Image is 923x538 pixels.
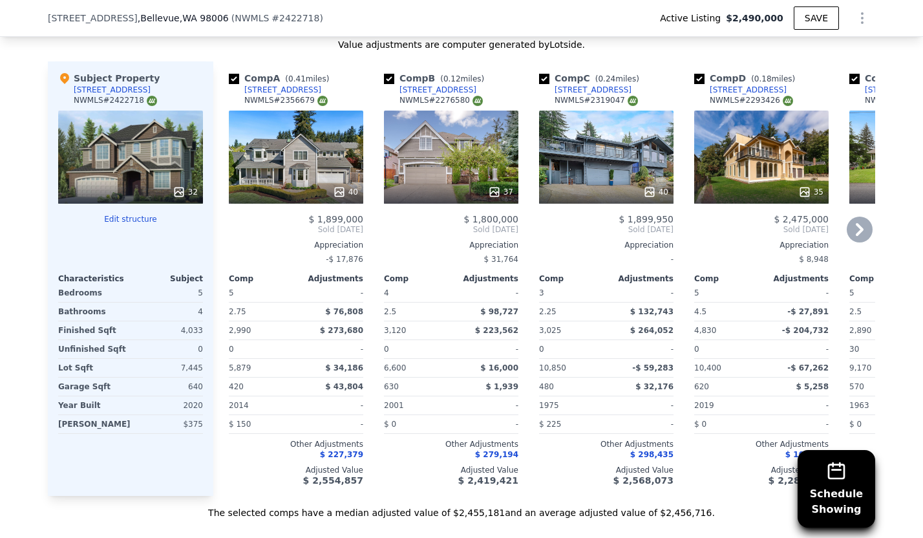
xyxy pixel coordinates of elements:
[458,475,518,486] span: $ 2,419,421
[384,396,449,414] div: 2001
[325,382,363,391] span: $ 43,804
[48,38,875,51] div: Value adjustments are computer generated by Lotside .
[384,72,489,85] div: Comp B
[555,95,638,106] div: NWMLS # 2319047
[746,74,800,83] span: ( miles)
[783,96,793,106] img: NWMLS Logo
[303,475,363,486] span: $ 2,554,857
[229,274,296,284] div: Comp
[451,274,518,284] div: Adjustments
[798,186,823,199] div: 35
[539,85,631,95] a: [STREET_ADDRESS]
[58,378,128,396] div: Garage Sqft
[74,95,157,106] div: NWMLS # 2422718
[443,74,461,83] span: 0.12
[635,382,674,391] span: $ 32,176
[539,288,544,297] span: 3
[229,85,321,95] a: [STREET_ADDRESS]
[229,363,251,372] span: 5,879
[48,496,875,519] div: The selected comps have a median adjusted value of $2,455,181 and an average adjusted value of $2...
[133,359,203,377] div: 7,445
[384,465,518,475] div: Adjusted Value
[271,13,319,23] span: # 2422718
[58,340,128,358] div: Unfinished Sqft
[229,382,244,391] span: 420
[229,420,251,429] span: $ 150
[229,224,363,235] span: Sold [DATE]
[58,303,128,321] div: Bathrooms
[539,465,674,475] div: Adjusted Value
[694,224,829,235] span: Sold [DATE]
[173,186,198,199] div: 32
[694,345,699,354] span: 0
[785,450,829,459] span: $ 107,213
[782,326,829,335] span: -$ 204,732
[628,96,638,106] img: NWMLS Logo
[229,345,234,354] span: 0
[849,420,862,429] span: $ 0
[539,303,604,321] div: 2.25
[58,321,128,339] div: Finished Sqft
[609,284,674,302] div: -
[710,85,787,95] div: [STREET_ADDRESS]
[384,439,518,449] div: Other Adjustments
[308,214,363,224] span: $ 1,899,000
[609,415,674,433] div: -
[299,415,363,433] div: -
[384,345,389,354] span: 0
[630,307,674,316] span: $ 132,743
[590,74,644,83] span: ( miles)
[231,12,323,25] div: ( )
[299,396,363,414] div: -
[606,274,674,284] div: Adjustments
[399,95,483,106] div: NWMLS # 2276580
[754,74,772,83] span: 0.18
[229,303,293,321] div: 2.75
[694,465,829,475] div: Adjusted Value
[849,5,875,31] button: Show Options
[384,288,389,297] span: 4
[58,274,131,284] div: Characteristics
[694,303,759,321] div: 4.5
[769,475,829,486] span: $ 2,287,586
[58,396,128,414] div: Year Built
[325,363,363,372] span: $ 34,186
[598,74,615,83] span: 0.24
[761,274,829,284] div: Adjustments
[384,363,406,372] span: 6,600
[384,274,451,284] div: Comp
[796,382,829,391] span: $ 5,258
[849,326,871,335] span: 2,890
[280,74,334,83] span: ( miles)
[539,250,674,268] div: -
[484,255,518,264] span: $ 31,764
[384,382,399,391] span: 630
[138,12,229,25] span: , Bellevue
[296,274,363,284] div: Adjustments
[133,303,203,321] div: 4
[539,363,566,372] span: 10,850
[849,396,914,414] div: 1963
[244,95,328,106] div: NWMLS # 2356679
[229,240,363,250] div: Appreciation
[539,72,644,85] div: Comp C
[133,284,203,302] div: 5
[136,415,203,433] div: $375
[480,363,518,372] span: $ 16,000
[333,186,358,199] div: 40
[74,85,151,95] div: [STREET_ADDRESS]
[229,439,363,449] div: Other Adjustments
[486,382,518,391] span: $ 1,939
[632,363,674,372] span: -$ 59,283
[384,85,476,95] a: [STREET_ADDRESS]
[764,396,829,414] div: -
[710,95,793,106] div: NWMLS # 2293426
[643,186,668,199] div: 40
[229,396,293,414] div: 2014
[764,340,829,358] div: -
[235,13,269,23] span: NWMLS
[609,340,674,358] div: -
[475,450,518,459] span: $ 279,194
[630,450,674,459] span: $ 298,435
[58,415,131,433] div: [PERSON_NAME]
